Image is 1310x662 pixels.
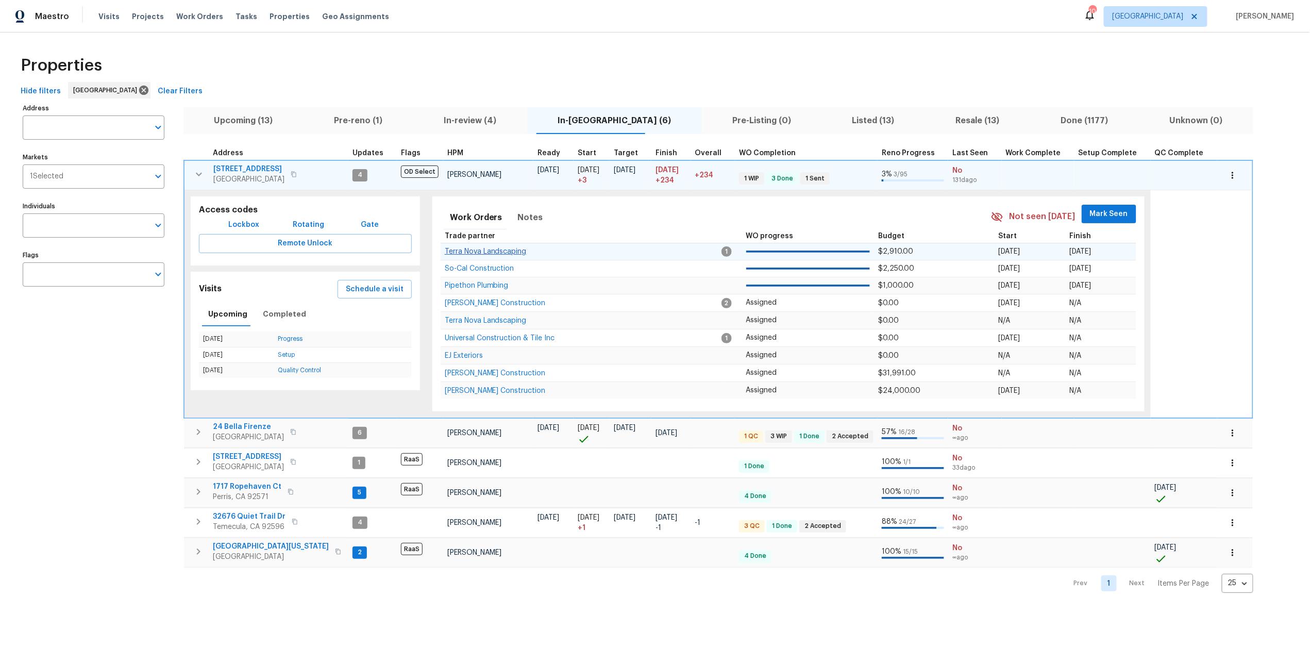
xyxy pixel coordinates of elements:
[1155,150,1204,157] span: QC Complete
[533,113,696,128] span: In-[GEOGRAPHIC_DATA] (6)
[445,335,555,342] span: Universal Construction & Tile Inc
[952,513,998,523] span: No
[656,167,679,174] span: [DATE]
[795,432,824,441] span: 1 Done
[23,203,164,209] label: Individuals
[199,347,274,362] td: [DATE]
[998,300,1020,307] span: [DATE]
[401,453,423,466] span: RaaS
[691,508,735,538] td: 1 day(s) earlier than target finish date
[1222,570,1253,597] div: 25
[878,335,899,342] span: $0.00
[903,459,911,465] span: 1 / 1
[800,522,845,531] span: 2 Accepted
[199,362,274,378] td: [DATE]
[998,335,1020,342] span: [DATE]
[998,265,1020,272] span: [DATE]
[1232,11,1295,22] span: [PERSON_NAME]
[338,280,412,299] button: Schedule a visit
[578,167,599,174] span: [DATE]
[882,171,892,178] span: 3 %
[447,150,463,157] span: HPM
[445,370,546,376] a: [PERSON_NAME] Construction
[998,317,1010,324] span: N/A
[998,387,1020,394] span: [DATE]
[445,266,514,272] a: So-Cal Construction
[998,282,1020,289] span: [DATE]
[1069,352,1081,359] span: N/A
[998,248,1020,255] span: [DATE]
[740,492,770,501] span: 4 Done
[882,488,901,495] span: 100 %
[98,11,120,22] span: Visits
[740,462,768,471] span: 1 Done
[691,160,735,190] td: 234 day(s) past target finish date
[1069,233,1091,240] span: Finish
[931,113,1024,128] span: Resale (13)
[1036,113,1133,128] span: Done (1177)
[358,219,382,231] span: Gate
[828,432,872,441] span: 2 Accepted
[746,385,870,396] p: Assigned
[30,172,63,181] span: 1 Selected
[263,308,306,321] span: Completed
[176,11,223,22] span: Work Orders
[746,297,870,308] p: Assigned
[614,424,635,432] span: [DATE]
[445,370,546,377] span: [PERSON_NAME] Construction
[898,429,915,435] span: 16 / 28
[952,523,998,532] span: ∞ ago
[213,462,284,472] span: [GEOGRAPHIC_DATA]
[419,113,521,128] span: In-review (4)
[899,519,916,525] span: 24 / 27
[656,175,674,186] span: +234
[1069,317,1081,324] span: N/A
[952,483,998,493] span: No
[447,429,501,437] span: [PERSON_NAME]
[278,352,295,358] a: Setup
[213,452,284,462] span: [STREET_ADDRESS]
[447,489,501,496] span: [PERSON_NAME]
[1090,208,1128,221] span: Mark Seen
[882,428,897,436] span: 57 %
[766,432,791,441] span: 3 WIP
[199,332,274,347] td: [DATE]
[903,549,918,555] span: 15 / 15
[289,216,328,235] button: Rotating
[739,150,796,157] span: WO Completion
[450,210,502,225] span: Work Orders
[445,249,527,255] a: Terra Nova Landscaping
[132,11,164,22] span: Projects
[1069,370,1081,377] span: N/A
[346,283,404,296] span: Schedule a visit
[236,13,257,20] span: Tasks
[538,424,559,432] span: [DATE]
[213,552,329,562] span: [GEOGRAPHIC_DATA]
[1069,248,1091,255] span: [DATE]
[207,237,404,250] span: Remote Unlock
[721,246,732,257] span: 1
[882,518,897,525] span: 88 %
[401,543,423,555] span: RaaS
[213,511,285,522] span: 32676 Quiet Trail Dr
[228,219,259,231] span: Lockbox
[878,265,914,272] span: $2,250.00
[445,282,509,289] span: Pipethon Plumbing
[190,113,297,128] span: Upcoming (13)
[445,335,555,341] a: Universal Construction & Tile Inc
[538,514,559,521] span: [DATE]
[401,483,423,495] span: RaaS
[952,165,998,176] span: No
[894,171,908,177] span: 3 / 95
[213,174,284,185] span: [GEOGRAPHIC_DATA]
[151,120,165,135] button: Open
[213,150,243,157] span: Address
[614,150,647,157] div: Target renovation project end date
[746,350,870,361] p: Assigned
[354,518,366,527] span: 4
[518,210,543,225] span: Notes
[1101,575,1117,591] a: Goto page 1
[952,176,998,185] span: 131d ago
[656,150,686,157] div: Projected renovation finish date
